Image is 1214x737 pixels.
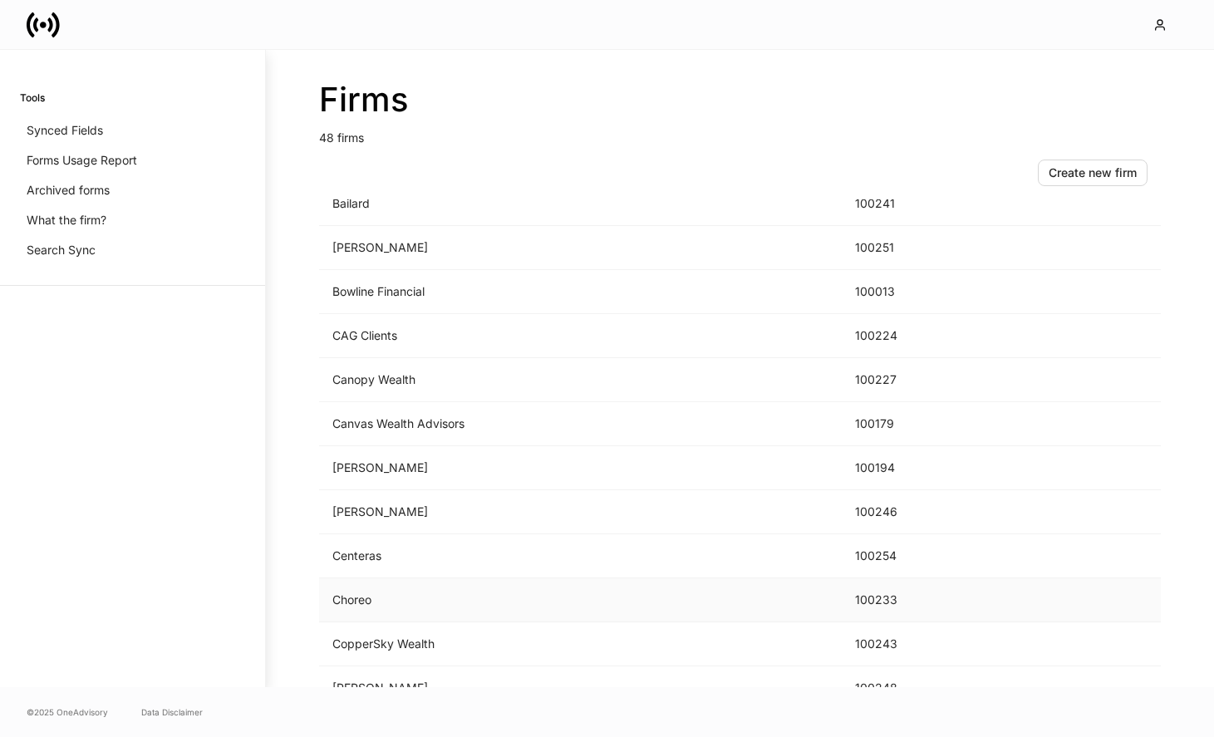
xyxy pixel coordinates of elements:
div: Create new firm [1049,165,1137,181]
td: CAG Clients [319,314,842,358]
p: Synced Fields [27,122,103,139]
a: Forms Usage Report [20,145,245,175]
td: Canopy Wealth [319,358,842,402]
a: Search Sync [20,235,245,265]
a: What the firm? [20,205,245,235]
td: 100246 [842,490,968,534]
h2: Firms [319,80,1161,120]
td: [PERSON_NAME] [319,490,842,534]
span: © 2025 OneAdvisory [27,705,108,719]
p: What the firm? [27,212,106,228]
td: 100179 [842,402,968,446]
p: Forms Usage Report [27,152,137,169]
a: Synced Fields [20,115,245,145]
td: Centeras [319,534,842,578]
td: 100194 [842,446,968,490]
td: 100241 [842,182,968,226]
p: Search Sync [27,242,96,258]
p: Archived forms [27,182,110,199]
td: 100224 [842,314,968,358]
td: Choreo [319,578,842,622]
td: Canvas Wealth Advisors [319,402,842,446]
td: [PERSON_NAME] [319,446,842,490]
td: Bailard [319,182,842,226]
td: 100013 [842,270,968,314]
td: [PERSON_NAME] [319,666,842,710]
button: Create new firm [1038,160,1148,186]
td: CopperSky Wealth [319,622,842,666]
td: Bowline Financial [319,270,842,314]
td: [PERSON_NAME] [319,226,842,270]
p: 48 firms [319,120,1161,146]
td: 100248 [842,666,968,710]
td: 100227 [842,358,968,402]
td: 100233 [842,578,968,622]
td: 100243 [842,622,968,666]
h6: Tools [20,90,45,106]
a: Data Disclaimer [141,705,203,719]
td: 100251 [842,226,968,270]
td: 100254 [842,534,968,578]
a: Archived forms [20,175,245,205]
